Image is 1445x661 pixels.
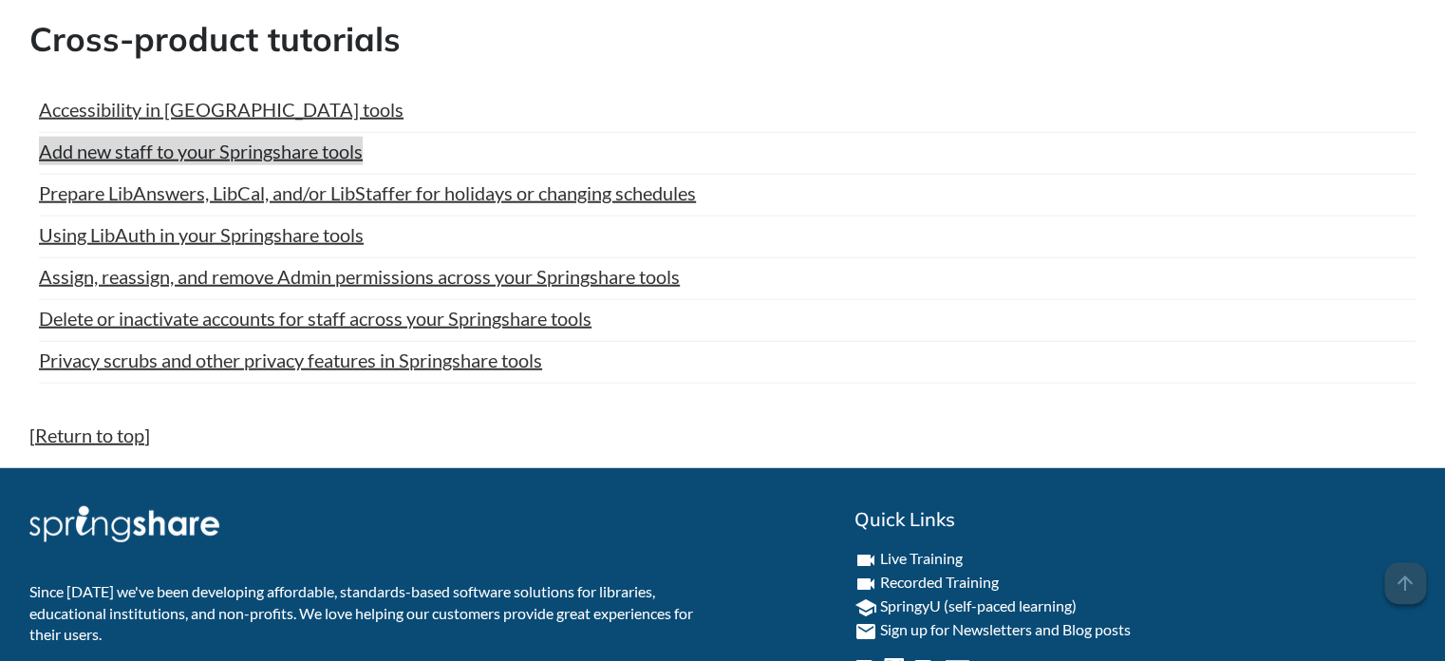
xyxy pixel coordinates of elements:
a: Return to top [35,424,144,446]
i: videocam [854,549,877,572]
a: Live Training [880,549,963,567]
a: Using LibAuth in your Springshare tools [39,220,364,249]
p: Since [DATE] we've been developing affordable, standards-based software solutions for libraries, ... [29,581,708,645]
h2: Quick Links [854,506,1416,533]
a: arrow_upward [1384,564,1426,587]
a: Assign, reassign, and remove Admin permissions across your Springshare tools [39,262,680,291]
a: Privacy scrubs and other privacy features in Springshare tools [39,346,542,374]
a: Sign up for Newsletters and Blog posts [880,620,1131,638]
a: Recorded Training [880,573,999,591]
a: Delete or inactivate accounts for staff across your Springshare tools [39,304,591,332]
span: arrow_upward [1384,562,1426,604]
p: [ ] [29,422,1416,448]
a: Add new staff to your Springshare tools [39,137,363,165]
a: Prepare LibAnswers, LibCal, and/or LibStaffer for holidays or changing schedules [39,179,696,207]
i: school [854,596,877,619]
i: email [854,620,877,643]
a: Accessibility in [GEOGRAPHIC_DATA] tools [39,95,403,123]
img: Springshare [29,506,219,542]
i: videocam [854,573,877,595]
h2: Cross-product tutorials [29,16,1416,63]
a: SpringyU (self-paced learning) [880,596,1077,614]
